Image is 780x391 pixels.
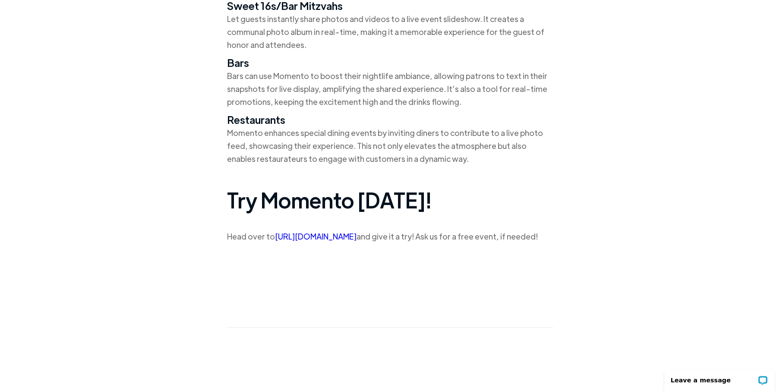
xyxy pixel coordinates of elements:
p: Head over to and give it a try! Ask us for a free event, if needed! [227,230,553,243]
p: ‍ [227,247,553,260]
h2: Try Momento [DATE]! [227,187,553,213]
iframe: LiveChat chat widget [659,364,780,391]
p: ‍ [227,265,553,277]
p: ‍ [227,170,553,183]
h4: Restaurants [227,113,553,126]
p: Bars can use Momento to boost their nightlife ambiance, allowing patrons to text in their snapsho... [227,69,553,108]
a: [URL][DOMAIN_NAME] [275,231,357,241]
p: Let guests instantly share photos and videos to a live event slideshow. It creates a communal pho... [227,13,553,51]
h4: Bars [227,56,553,69]
p: ‍ [227,213,553,226]
p: Momento enhances special dining events by inviting diners to contribute to a live photo feed, sho... [227,126,553,165]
